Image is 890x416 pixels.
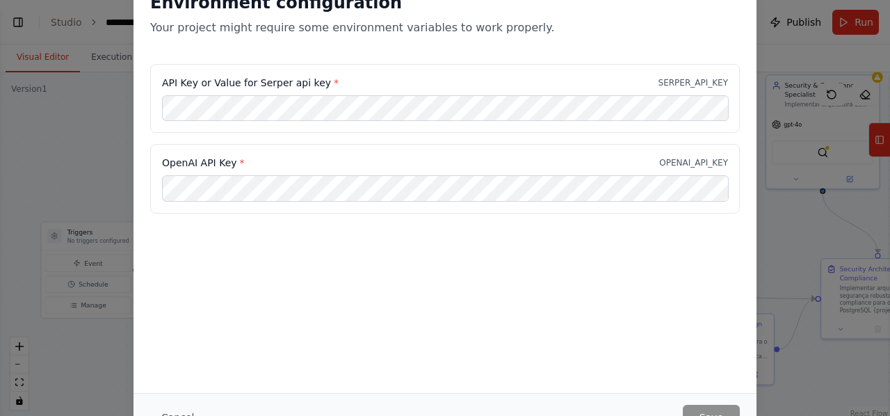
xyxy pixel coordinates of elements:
p: Your project might require some environment variables to work properly. [150,19,740,36]
label: OpenAI API Key [162,156,245,170]
p: OPENAI_API_KEY [659,157,728,168]
label: API Key or Value for Serper api key [162,76,339,90]
p: SERPER_API_KEY [658,77,728,88]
